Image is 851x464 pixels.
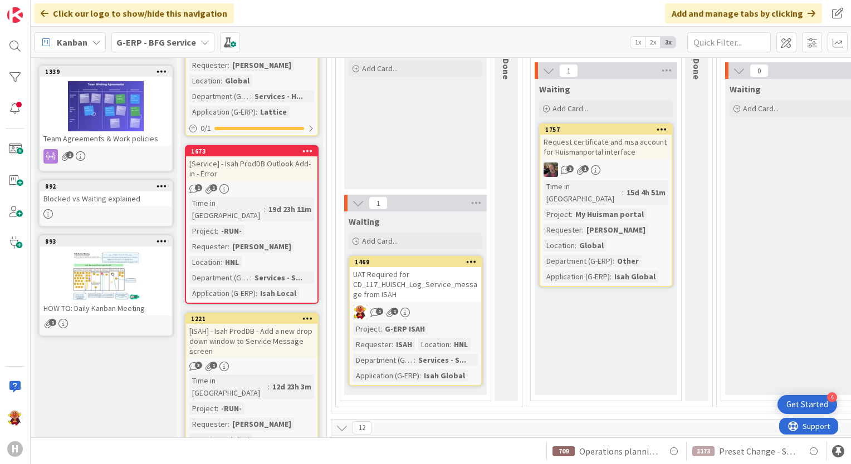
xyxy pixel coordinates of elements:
div: Services - S... [252,272,305,284]
div: -RUN- [218,225,244,237]
div: 892 [40,181,172,191]
span: 1 [369,196,388,210]
span: 2x [645,37,661,48]
span: Support [23,2,51,15]
div: 1339 [45,68,172,76]
span: : [250,272,252,284]
div: Lattice [257,106,290,118]
div: Time in [GEOGRAPHIC_DATA] [544,180,622,205]
div: 1173 [692,446,715,456]
span: : [571,208,573,220]
div: UAT Required for CD_117_HUISCH_Log_Service_message from ISAH [350,267,481,302]
span: : [268,381,270,393]
div: Location [418,338,449,351]
div: 1673 [186,146,317,156]
a: 1757Request certificate and msa account for Huismanportal interfaceBFTime in [GEOGRAPHIC_DATA]:15... [539,124,673,287]
span: 1 [559,64,578,77]
div: Services - S... [415,354,469,366]
span: : [613,255,614,267]
div: 1339Team Agreements & Work policies [40,67,172,146]
div: 1673[Service] - Isah ProdDB Outlook Add-in - Error [186,146,317,181]
div: Request certificate and msa account for Huismanportal interface [540,135,672,159]
span: 1 [376,308,383,315]
img: LC [7,410,23,426]
div: 892Blocked vs Waiting explained [40,181,172,206]
span: : [221,256,222,268]
span: : [610,270,612,283]
div: [ISAH] - Isah ProdDB - Add a new drop down window to Service Message screen [186,324,317,358]
a: 1469UAT Required for CD_117_HUISCH_Log_Service_message from ISAHLCProject:G-ERP ISAHRequester:ISA... [349,256,482,386]
span: 12 [353,421,371,435]
div: 1757Request certificate and msa account for Huismanportal interface [540,125,672,159]
span: : [582,224,584,236]
span: : [217,225,218,237]
span: : [575,239,576,251]
div: 1221 [186,314,317,324]
span: 1 [581,165,589,172]
span: 1 [210,362,217,369]
div: LC [350,305,481,319]
span: 1 [49,319,56,326]
div: Project [544,208,571,220]
div: 0/1 [186,121,317,135]
div: -RUN- [218,402,244,414]
span: 2 [66,151,74,159]
div: 893 [40,236,172,246]
div: 709 [552,446,575,456]
div: Application (G-ERP) [544,270,610,283]
span: Add Card... [362,236,398,246]
div: Department (G-ERP) [189,272,250,284]
div: 4 [827,392,837,402]
span: : [250,90,252,102]
div: 1469UAT Required for CD_117_HUISCH_Log_Service_message from ISAH [350,257,481,302]
div: Open Get Started checklist, remaining modules: 4 [777,395,837,414]
div: Time in [GEOGRAPHIC_DATA] [189,197,264,221]
div: Team Agreements & Work policies [40,131,172,146]
div: Global [222,433,252,446]
div: [PERSON_NAME] [229,59,294,71]
span: Done [501,58,512,80]
div: Department (G-ERP) [544,255,613,267]
span: : [228,59,229,71]
div: Click our logo to show/hide this navigation [34,3,234,23]
span: Kanban [57,36,87,49]
div: Requester [544,224,582,236]
div: Project [189,225,217,237]
span: : [380,323,382,335]
img: BF [544,162,558,177]
div: Isah Global [612,270,658,283]
div: Time in [GEOGRAPHIC_DATA] [189,374,268,399]
span: Operations planning board Changing operations to external via Multiselect CD_011_HUISCH_Internal ... [579,445,658,458]
span: 1 [210,184,217,191]
span: : [449,338,451,351]
span: 1 [195,184,202,191]
div: 892 [45,182,172,190]
input: Quick Filter... [687,32,771,52]
a: 1339Team Agreements & Work policies [39,66,173,171]
div: ISAH [393,338,415,351]
div: Location [544,239,575,251]
div: 1221 [191,315,317,323]
div: Blocked vs Waiting explained [40,191,172,206]
span: Done [691,58,702,80]
div: BF [540,162,672,177]
div: Isah Local [257,287,299,299]
div: Project [353,323,380,335]
div: 19d 23h 11m [266,203,314,215]
div: Application (G-ERP) [189,287,256,299]
div: Application (G-ERP) [189,106,256,118]
span: : [419,369,421,382]
div: [PERSON_NAME] [584,224,648,236]
div: Global [222,75,252,87]
div: Department (G-ERP) [353,354,414,366]
div: 15d 4h 51m [624,186,668,199]
div: Isah Global [421,369,468,382]
div: G-ERP ISAH [382,323,428,335]
span: : [256,287,257,299]
div: Department (G-ERP) [189,90,250,102]
div: HOW TO: Daily Kanban Meeting [40,301,172,315]
span: : [221,75,222,87]
div: My Huisman portal [573,208,647,220]
div: HNL [451,338,471,351]
div: 893 [45,238,172,245]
